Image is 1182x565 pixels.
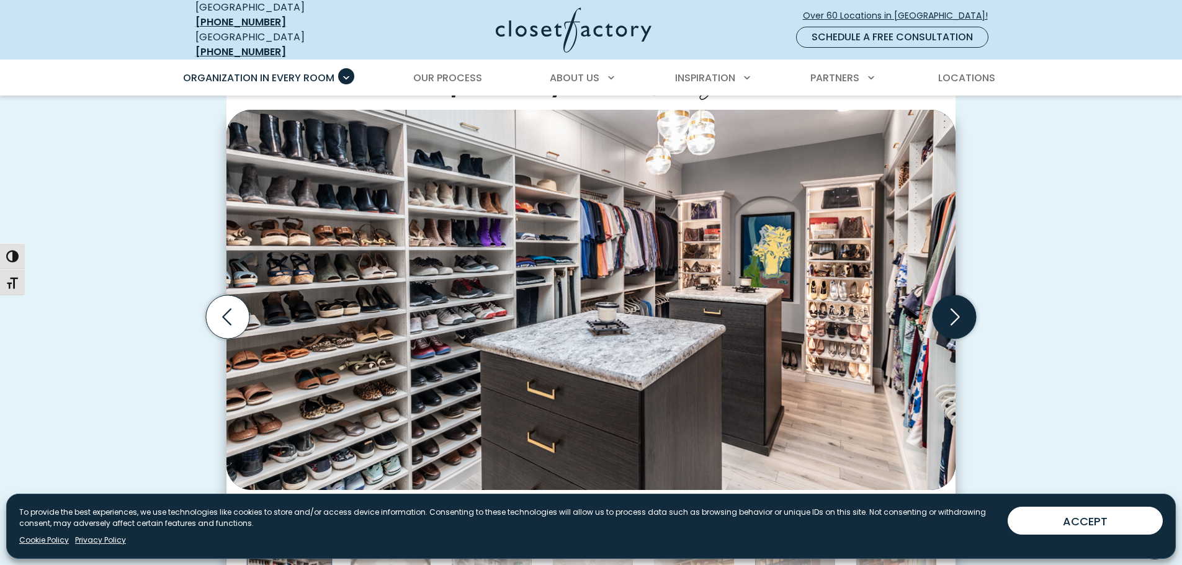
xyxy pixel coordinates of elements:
[195,15,286,29] a: [PHONE_NUMBER]
[19,535,69,546] a: Cookie Policy
[226,490,956,525] figcaption: Modern custom closet with dual islands, extensive shoe storage, hanging sections for men’s and wo...
[810,71,859,85] span: Partners
[496,7,651,53] img: Closet Factory Logo
[1008,507,1163,535] button: ACCEPT
[195,45,286,59] a: [PHONE_NUMBER]
[75,535,126,546] a: Privacy Policy
[796,27,988,48] a: Schedule a Free Consultation
[802,5,998,27] a: Over 60 Locations in [GEOGRAPHIC_DATA]!
[675,71,735,85] span: Inspiration
[550,71,599,85] span: About Us
[803,9,998,22] span: Over 60 Locations in [GEOGRAPHIC_DATA]!
[928,290,981,344] button: Next slide
[19,507,998,529] p: To provide the best experiences, we use technologies like cookies to store and/or access device i...
[195,30,375,60] div: [GEOGRAPHIC_DATA]
[174,61,1008,96] nav: Primary Menu
[183,71,334,85] span: Organization in Every Room
[413,71,482,85] span: Our Process
[226,110,956,489] img: Modern custom closet with dual islands, extensive shoe storage, hanging sections for men’s and wo...
[938,71,995,85] span: Locations
[201,290,254,344] button: Previous slide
